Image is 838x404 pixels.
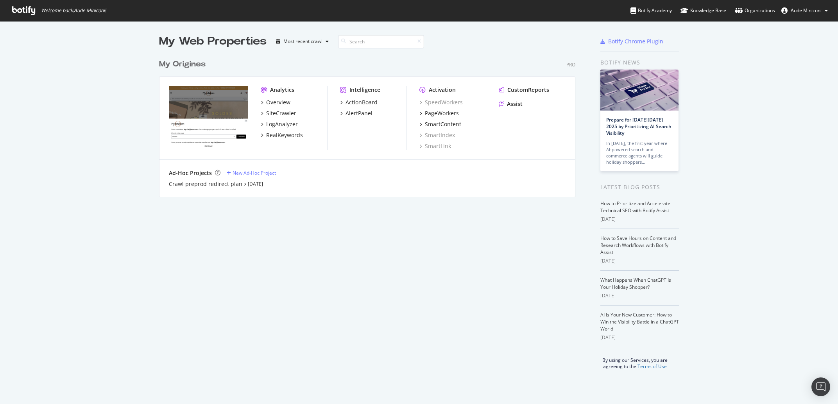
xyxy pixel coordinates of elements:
a: What Happens When ChatGPT Is Your Holiday Shopper? [600,277,671,290]
div: In [DATE], the first year where AI-powered search and commerce agents will guide holiday shoppers… [606,140,673,165]
div: Analytics [270,86,294,94]
div: Knowledge Base [680,7,726,14]
div: Assist [507,100,523,108]
a: AI Is Your New Customer: How to Win the Visibility Battle in a ChatGPT World [600,311,679,332]
div: SiteCrawler [266,109,296,117]
div: Most recent crawl [283,39,322,44]
a: PageWorkers [419,109,459,117]
div: Ad-Hoc Projects [169,169,212,177]
div: Botify Chrome Plugin [608,38,663,45]
a: Botify Chrome Plugin [600,38,663,45]
a: New Ad-Hoc Project [227,170,276,176]
a: My Origines [159,59,209,70]
a: How to Save Hours on Content and Research Workflows with Botify Assist [600,235,676,256]
button: Most recent crawl [273,35,332,48]
a: [DATE] [248,181,263,187]
div: My Web Properties [159,34,267,49]
div: [DATE] [600,216,679,223]
a: Prepare for [DATE][DATE] 2025 by Prioritizing AI Search Visibility [606,116,671,136]
div: CustomReports [507,86,549,94]
div: LogAnalyzer [266,120,298,128]
div: ActionBoard [346,98,378,106]
span: Aude Miniconi [791,7,822,14]
a: LogAnalyzer [261,120,298,128]
a: Assist [499,100,523,108]
a: ActionBoard [340,98,378,106]
div: Pro [566,61,575,68]
div: Open Intercom Messenger [811,377,830,396]
div: Botify news [600,58,679,67]
a: RealKeywords [261,131,303,139]
div: My Origines [159,59,206,70]
div: Activation [429,86,456,94]
div: PageWorkers [425,109,459,117]
button: Aude Miniconi [775,4,834,17]
div: grid [159,49,582,197]
div: [DATE] [600,334,679,341]
a: AlertPanel [340,109,372,117]
img: my-origines.com [169,86,248,149]
div: Organizations [735,7,775,14]
a: SpeedWorkers [419,98,463,106]
div: Intelligence [349,86,380,94]
a: SmartLink [419,142,451,150]
div: SmartContent [425,120,461,128]
div: AlertPanel [346,109,372,117]
div: Overview [266,98,290,106]
a: CustomReports [499,86,549,94]
input: Search [338,35,424,48]
a: SmartIndex [419,131,455,139]
div: Botify Academy [630,7,672,14]
a: Terms of Use [637,363,667,370]
div: RealKeywords [266,131,303,139]
a: How to Prioritize and Accelerate Technical SEO with Botify Assist [600,200,670,214]
a: SmartContent [419,120,461,128]
a: Overview [261,98,290,106]
a: SiteCrawler [261,109,296,117]
div: Latest Blog Posts [600,183,679,191]
div: [DATE] [600,292,679,299]
div: By using our Services, you are agreeing to the [591,353,679,370]
div: New Ad-Hoc Project [233,170,276,176]
div: [DATE] [600,257,679,265]
img: Prepare for Black Friday 2025 by Prioritizing AI Search Visibility [600,70,679,111]
a: Crawl preprod redirect plan [169,180,242,188]
span: Welcome back, Aude Miniconi ! [41,7,106,14]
